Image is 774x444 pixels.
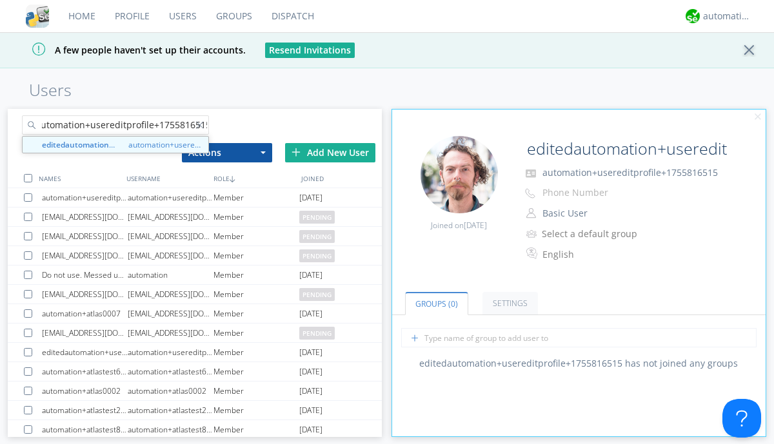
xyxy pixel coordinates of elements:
img: plus.svg [292,148,301,157]
div: ROLE [210,169,297,188]
div: Member [213,265,299,284]
div: [EMAIL_ADDRESS][DOMAIN_NAME] [128,304,213,323]
a: automation+atlastest6634177999automation+atlastest6634177999Member[DATE] [8,362,382,381]
img: In groups with Translation enabled, this user's messages will be automatically translated to and ... [526,246,539,261]
div: automation+atlastest8661468437 [128,420,213,439]
img: cancel.svg [753,113,762,122]
div: [EMAIL_ADDRESS][DOMAIN_NAME] [128,208,213,226]
div: Member [213,343,299,362]
button: Resend Invitations [265,43,355,58]
span: A few people haven't set up their accounts. [10,44,246,56]
span: pending [299,211,335,224]
input: Type name of group to add user to [401,328,757,347]
div: Member [213,323,299,342]
div: [EMAIL_ADDRESS][DOMAIN_NAME] [42,246,128,265]
a: [EMAIL_ADDRESS][DOMAIN_NAME][EMAIL_ADDRESS][DOMAIN_NAME]Memberpending [8,285,382,304]
div: Member [213,285,299,304]
div: Member [213,246,299,265]
button: Actions [182,143,272,162]
a: editedautomation+usereditprofile+1755800516automation+usereditprofile+1755800516Member[DATE] [8,343,382,362]
span: [DATE] [299,343,322,362]
div: Member [213,188,299,207]
div: editedautomation+usereditprofile+1755800516 [42,343,128,362]
div: Member [213,420,299,439]
div: [EMAIL_ADDRESS][DOMAIN_NAME] [42,227,128,246]
div: automation+atlastest8661468437 [42,420,128,439]
div: automation+atlastest6634177999 [128,362,213,381]
img: d2d01cd9b4174d08988066c6d424eccd [686,9,700,23]
a: automation+atlastest2338860909automation+atlastest2338860909Member[DATE] [8,401,382,420]
span: [DATE] [299,265,322,285]
div: USERNAME [123,169,210,188]
a: automation+atlas0007[EMAIL_ADDRESS][DOMAIN_NAME]Member[DATE] [8,304,382,323]
a: automation+usereditprofile+1755800611automation+usereditprofile+1755800611Member[DATE] [8,188,382,208]
input: Name [522,136,730,162]
span: [DATE] [464,220,487,231]
img: phone-outline.svg [525,188,535,198]
input: Search users [22,115,209,135]
img: cddb5a64eb264b2086981ab96f4c1ba7 [26,5,49,28]
div: automation+atlastest2338860909 [42,401,128,420]
a: automation+atlastest8661468437automation+atlastest8661468437Member[DATE] [8,420,382,439]
a: [EMAIL_ADDRESS][DOMAIN_NAME][EMAIL_ADDRESS][DOMAIN_NAME]Memberpending [8,227,382,246]
div: JOINED [298,169,385,188]
div: [EMAIL_ADDRESS][DOMAIN_NAME] [128,285,213,304]
div: automation+atlastest6634177999 [42,362,128,381]
div: Member [213,227,299,246]
div: NAMES [35,169,123,188]
a: [EMAIL_ADDRESS][DOMAIN_NAME][EMAIL_ADDRESS][DOMAIN_NAME]Memberpending [8,246,382,265]
span: [DATE] [299,188,322,208]
img: icon-alert-users-thin-outline.svg [526,225,539,242]
a: Do not use. Messed up when created org.automationMember[DATE] [8,265,382,285]
div: automation+atlas [703,10,751,23]
span: automation+usereditprofile+1755816515 [128,139,205,151]
div: automation+atlas0007 [42,304,128,323]
span: [DATE] [299,381,322,401]
div: [EMAIL_ADDRESS][DOMAIN_NAME] [128,227,213,246]
span: pending [299,230,335,243]
a: Groups (0) [405,292,468,315]
div: editedautomation+usereditprofile+1755816515 has not joined any groups [392,357,766,370]
img: person-outline.svg [526,208,536,218]
div: Member [213,381,299,400]
a: automation+atlas0002automation+atlas0002Member[DATE] [8,381,382,401]
div: Member [213,304,299,323]
span: [DATE] [299,420,322,439]
div: automation+atlas0002 [128,381,213,400]
div: English [542,248,650,261]
span: [DATE] [299,401,322,420]
span: [DATE] [299,362,322,381]
span: Joined on [431,220,487,231]
span: [DATE] [299,304,322,323]
div: [EMAIL_ADDRESS][DOMAIN_NAME] [42,323,128,342]
div: automation+usereditprofile+1755800611 [42,188,128,207]
div: automation+usereditprofile+1755800611 [128,188,213,207]
div: [EMAIL_ADDRESS][DOMAIN_NAME] [128,246,213,265]
div: Select a default group [542,227,650,240]
span: pending [299,249,335,262]
div: Do not use. Messed up when created org. [42,265,128,284]
div: [EMAIL_ADDRESS][DOMAIN_NAME] [42,208,128,226]
div: [EMAIL_ADDRESS][DOMAIN_NAME] [128,323,213,342]
div: automation [128,265,213,284]
button: Basic User [538,204,667,222]
div: Member [213,401,299,420]
div: Member [213,208,299,226]
div: automation+atlastest2338860909 [128,401,213,420]
span: pending [299,288,335,301]
div: Add New User [285,143,375,162]
span: automation+usereditprofile+1755816515 [542,166,718,179]
a: [EMAIL_ADDRESS][DOMAIN_NAME][EMAIL_ADDRESS][DOMAIN_NAME]Memberpending [8,323,382,343]
strong: editedautomation+usereditprofile+1755816515 [42,139,218,150]
a: Settings [482,292,538,314]
div: automation+usereditprofile+1755800516 [128,343,213,362]
span: pending [299,327,335,340]
div: automation+atlas0002 [42,381,128,400]
div: Member [213,362,299,381]
img: 2c9e6c2d5ac742deb12a32505c9930b4 [421,136,498,213]
iframe: Toggle Customer Support [722,399,761,438]
div: [EMAIL_ADDRESS][DOMAIN_NAME] [42,285,128,304]
a: [EMAIL_ADDRESS][DOMAIN_NAME][EMAIL_ADDRESS][DOMAIN_NAME]Memberpending [8,208,382,227]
